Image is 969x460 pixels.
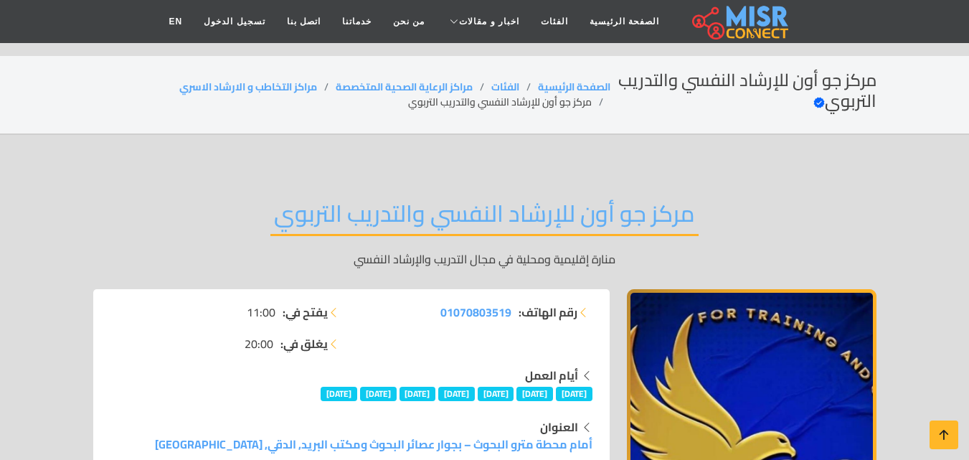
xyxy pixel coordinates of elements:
[519,304,577,321] strong: رقم الهاتف:
[193,8,275,35] a: تسجيل الدخول
[440,304,511,321] a: 01070803519
[491,78,519,96] a: الفئات
[813,97,825,108] svg: Verified account
[692,4,788,39] img: main.misr_connect
[530,8,579,35] a: الفئات
[478,387,514,401] span: [DATE]
[247,304,275,321] span: 11:00
[538,78,610,96] a: الصفحة الرئيسية
[525,365,578,386] strong: أيام العمل
[435,8,530,35] a: اخبار و مقالات
[336,78,473,96] a: مراكز الرعاية الصحية المتخصصة
[179,78,317,96] a: مراكز التخاطب و الارشاد الاسري
[610,70,876,112] h2: مركز جو أون للإرشاد النفسي والتدريب التربوي
[276,8,331,35] a: اتصل بنا
[93,250,876,268] p: منارة إقليمية ومحلية في مجال التدريب والإرشاد النفسي
[438,387,475,401] span: [DATE]
[440,301,511,323] span: 01070803519
[360,387,397,401] span: [DATE]
[516,387,553,401] span: [DATE]
[280,335,328,352] strong: يغلق في:
[579,8,670,35] a: الصفحة الرئيسية
[540,416,578,438] strong: العنوان
[270,200,699,236] h2: مركز جو أون للإرشاد النفسي والتدريب التربوي
[459,15,519,28] span: اخبار و مقالات
[556,387,592,401] span: [DATE]
[382,8,435,35] a: من نحن
[400,387,436,401] span: [DATE]
[159,8,194,35] a: EN
[245,335,273,352] span: 20:00
[408,95,610,110] li: مركز جو أون للإرشاد النفسي والتدريب التربوي
[331,8,382,35] a: خدماتنا
[321,387,357,401] span: [DATE]
[283,304,328,321] strong: يفتح في:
